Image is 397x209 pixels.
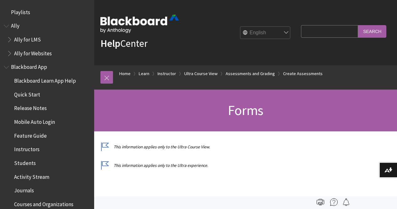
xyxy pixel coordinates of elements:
[342,198,350,206] img: Follow this page
[100,37,120,50] strong: Help
[14,158,36,166] span: Students
[100,144,298,150] p: This information applies only to the Ultra Course View.
[14,117,55,125] span: Mobile Auto Login
[100,162,298,168] p: This information applies only to the Ultra experience.
[358,25,386,37] input: Search
[14,130,47,139] span: Feature Guide
[14,89,40,98] span: Quick Start
[14,144,40,153] span: Instructors
[158,70,176,78] a: Instructor
[14,75,76,84] span: Blackboard Learn App Help
[240,27,291,39] select: Site Language Selector
[4,7,90,18] nav: Book outline for Playlists
[226,70,275,78] a: Assessments and Grading
[139,70,149,78] a: Learn
[14,199,73,207] span: Courses and Organizations
[14,185,34,194] span: Journals
[14,34,41,43] span: Ally for LMS
[330,198,338,206] img: More help
[11,7,30,15] span: Playlists
[283,70,323,78] a: Create Assessments
[228,102,263,119] span: Forms
[14,172,49,180] span: Activity Stream
[11,21,19,29] span: Ally
[119,70,131,78] a: Home
[184,70,217,78] a: Ultra Course View
[14,48,52,57] span: Ally for Websites
[317,198,324,206] img: Print
[14,103,47,112] span: Release Notes
[4,21,90,59] nav: Book outline for Anthology Ally Help
[100,15,179,33] img: Blackboard by Anthology
[11,62,47,70] span: Blackboard App
[100,37,148,50] a: HelpCenter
